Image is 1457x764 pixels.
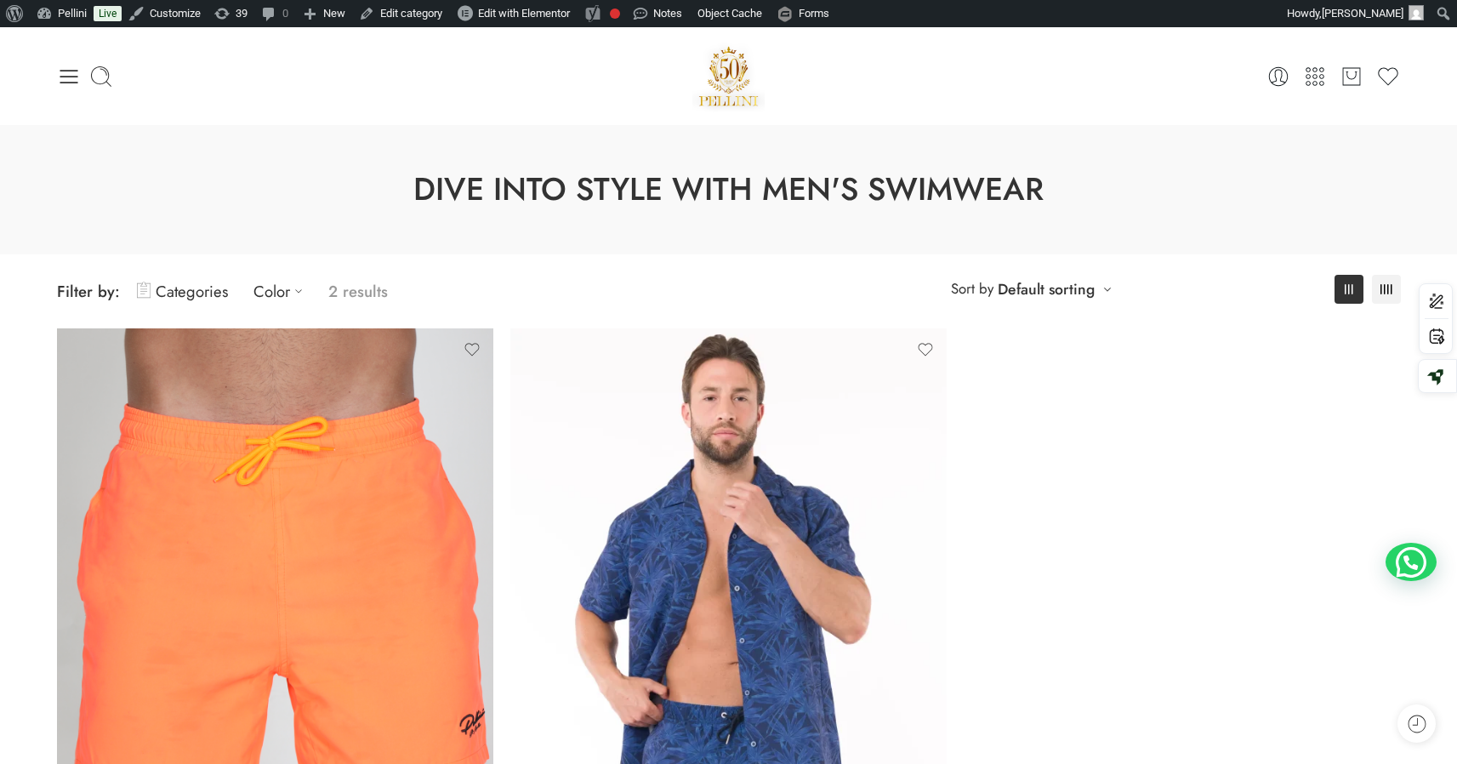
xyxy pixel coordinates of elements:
a: Categories [137,271,228,311]
a: Wishlist [1376,65,1400,88]
span: Edit with Elementor [478,7,570,20]
p: 2 results [328,271,388,311]
a: Cart [1340,65,1363,88]
span: Sort by [951,275,993,303]
a: Color [253,271,311,311]
a: My Account [1266,65,1290,88]
img: Pellini [692,40,765,112]
a: Default sorting [998,277,1095,301]
div: Needs improvement [610,9,620,19]
a: Pellini - [692,40,765,112]
h1: Dive into Style with Men's Swimwear [43,168,1414,212]
a: Live [94,6,122,21]
span: [PERSON_NAME] [1322,7,1403,20]
span: Filter by: [57,280,120,303]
